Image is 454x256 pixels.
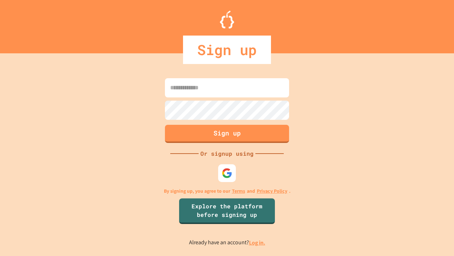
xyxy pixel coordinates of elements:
[165,125,289,143] button: Sign up
[424,228,447,249] iframe: chat widget
[179,198,275,224] a: Explore the platform before signing up
[249,239,265,246] a: Log in.
[220,11,234,28] img: Logo.svg
[189,238,265,247] p: Already have an account?
[232,187,245,195] a: Terms
[164,187,290,195] p: By signing up, you agree to our and .
[222,168,232,178] img: google-icon.svg
[183,36,271,64] div: Sign up
[257,187,287,195] a: Privacy Policy
[199,149,255,158] div: Or signup using
[395,197,447,227] iframe: chat widget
